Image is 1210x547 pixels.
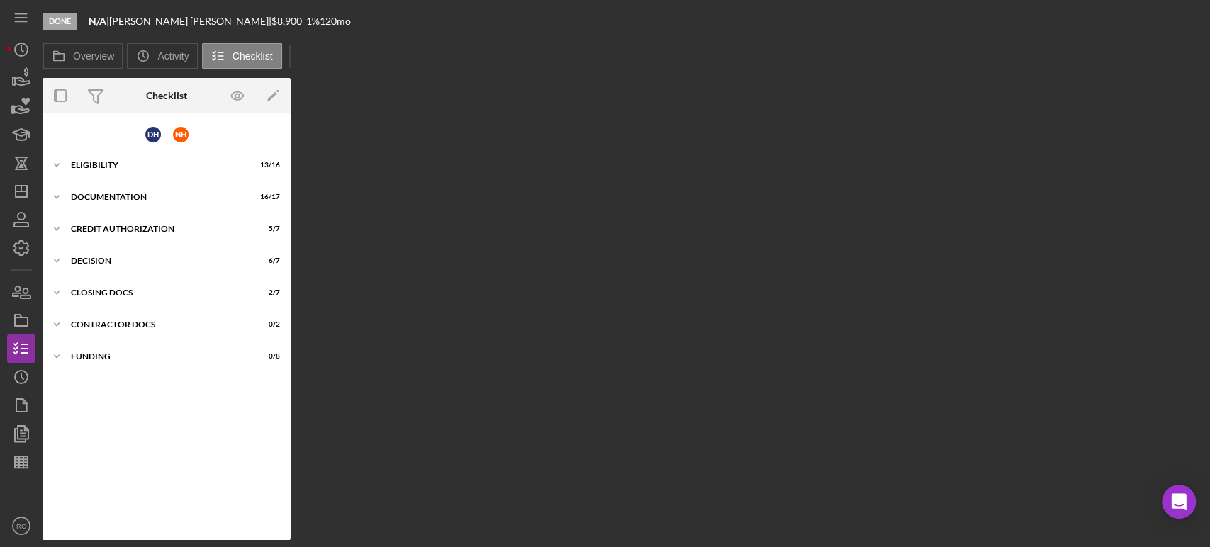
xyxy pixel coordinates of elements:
[173,127,189,142] div: N H
[71,352,245,361] div: Funding
[109,16,271,27] div: [PERSON_NAME] [PERSON_NAME] |
[71,193,245,201] div: Documentation
[89,15,106,27] b: N/A
[254,161,280,169] div: 13 / 16
[254,256,280,265] div: 6 / 7
[43,43,123,69] button: Overview
[306,16,320,27] div: 1 %
[146,90,187,101] div: Checklist
[127,43,198,69] button: Activity
[233,50,273,62] label: Checklist
[89,16,109,27] div: |
[254,225,280,233] div: 5 / 7
[145,127,161,142] div: D H
[71,320,245,329] div: Contractor Docs
[71,161,245,169] div: Eligibility
[71,288,245,297] div: CLOSING DOCS
[254,320,280,329] div: 0 / 2
[254,193,280,201] div: 16 / 17
[71,256,245,265] div: Decision
[254,352,280,361] div: 0 / 8
[7,512,35,540] button: RC
[73,50,114,62] label: Overview
[202,43,282,69] button: Checklist
[157,50,189,62] label: Activity
[271,15,302,27] span: $8,900
[1162,485,1196,519] div: Open Intercom Messenger
[71,225,245,233] div: CREDIT AUTHORIZATION
[43,13,77,30] div: Done
[16,522,26,530] text: RC
[254,288,280,297] div: 2 / 7
[320,16,351,27] div: 120 mo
